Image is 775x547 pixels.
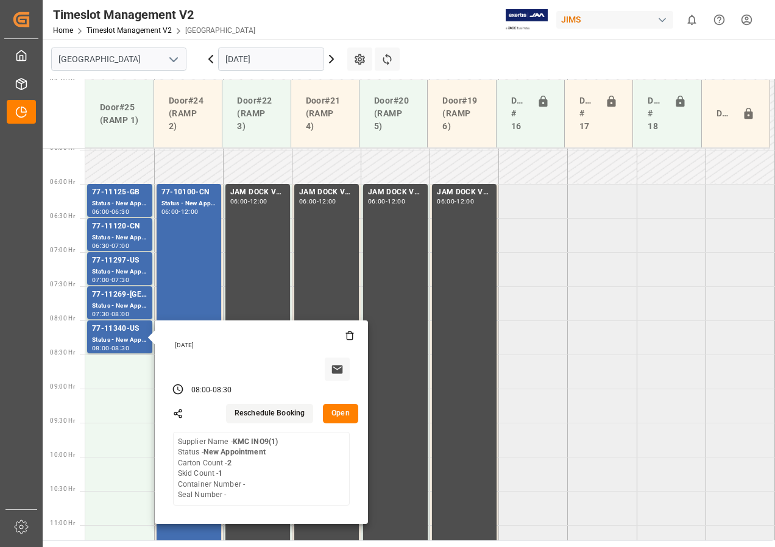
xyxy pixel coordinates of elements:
[92,345,110,351] div: 08:00
[226,404,313,423] button: Reschedule Booking
[301,90,349,138] div: Door#21 (RAMP 4)
[437,186,492,199] div: JAM DOCK VOLUME CONTROL
[368,199,386,204] div: 06:00
[250,199,267,204] div: 12:00
[164,90,212,138] div: Door#24 (RAMP 2)
[92,289,147,301] div: 77-11269-[GEOGRAPHIC_DATA]
[218,48,324,71] input: DD-MM-YYYY
[50,417,75,424] span: 09:30 Hr
[556,11,673,29] div: JIMS
[387,199,405,204] div: 12:00
[213,385,232,396] div: 08:30
[171,341,355,350] div: [DATE]
[51,48,186,71] input: Type to search/select
[110,311,111,317] div: -
[218,469,222,478] b: 1
[92,243,110,249] div: 06:30
[227,459,232,467] b: 2
[92,209,110,214] div: 06:00
[161,199,216,209] div: Status - New Appointment
[575,90,600,138] div: Doors # 17
[53,26,73,35] a: Home
[506,9,548,30] img: Exertis%20JAM%20-%20Email%20Logo.jpg_1722504956.jpg
[92,199,147,209] div: Status - New Appointment
[50,451,75,458] span: 10:00 Hr
[87,26,172,35] a: Timeslot Management V2
[161,186,216,199] div: 77-10100-CN
[50,281,75,288] span: 07:30 Hr
[455,199,456,204] div: -
[299,186,354,199] div: JAM DOCK VOLUME CONTROL
[111,277,129,283] div: 07:30
[50,178,75,185] span: 06:00 Hr
[95,96,144,132] div: Door#25 (RAMP 1)
[248,199,250,204] div: -
[386,199,387,204] div: -
[50,383,75,390] span: 09:00 Hr
[233,437,278,446] b: KMC INO9(1)
[369,90,417,138] div: Door#20 (RAMP 5)
[50,485,75,492] span: 10:30 Hr
[111,311,129,317] div: 08:00
[368,186,423,199] div: JAM DOCK VOLUME CONTROL
[203,448,266,456] b: New Appointment
[643,90,668,138] div: Doors # 18
[437,90,486,138] div: Door#19 (RAMP 6)
[319,199,336,204] div: 12:00
[556,8,678,31] button: JIMS
[92,221,147,233] div: 77-11120-CN
[178,437,278,501] div: Supplier Name - Status - Carton Count - Skid Count - Container Number - Seal Number -
[706,6,733,34] button: Help Center
[50,213,75,219] span: 06:30 Hr
[92,311,110,317] div: 07:30
[92,233,147,243] div: Status - New Appointment
[161,209,179,214] div: 06:00
[92,277,110,283] div: 07:00
[111,243,129,249] div: 07:00
[323,404,358,423] button: Open
[111,209,129,214] div: 06:30
[506,90,532,138] div: Doors # 16
[50,349,75,356] span: 08:30 Hr
[50,315,75,322] span: 08:00 Hr
[299,199,317,204] div: 06:00
[712,102,737,125] div: Door#23
[110,345,111,351] div: -
[164,50,182,69] button: open menu
[111,345,129,351] div: 08:30
[232,90,280,138] div: Door#22 (RAMP 3)
[210,385,212,396] div: -
[53,5,255,24] div: Timeslot Management V2
[92,335,147,345] div: Status - New Appointment
[437,199,455,204] div: 06:00
[191,385,211,396] div: 08:00
[110,209,111,214] div: -
[456,199,474,204] div: 12:00
[678,6,706,34] button: show 0 new notifications
[230,199,248,204] div: 06:00
[92,323,147,335] div: 77-11340-US
[92,186,147,199] div: 77-11125-GB
[181,209,199,214] div: 12:00
[179,209,180,214] div: -
[92,267,147,277] div: Status - New Appointment
[230,186,285,199] div: JAM DOCK VOLUME CONTROL
[50,247,75,253] span: 07:00 Hr
[317,199,319,204] div: -
[92,255,147,267] div: 77-11297-US
[110,277,111,283] div: -
[92,301,147,311] div: Status - New Appointment
[110,243,111,249] div: -
[50,520,75,526] span: 11:00 Hr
